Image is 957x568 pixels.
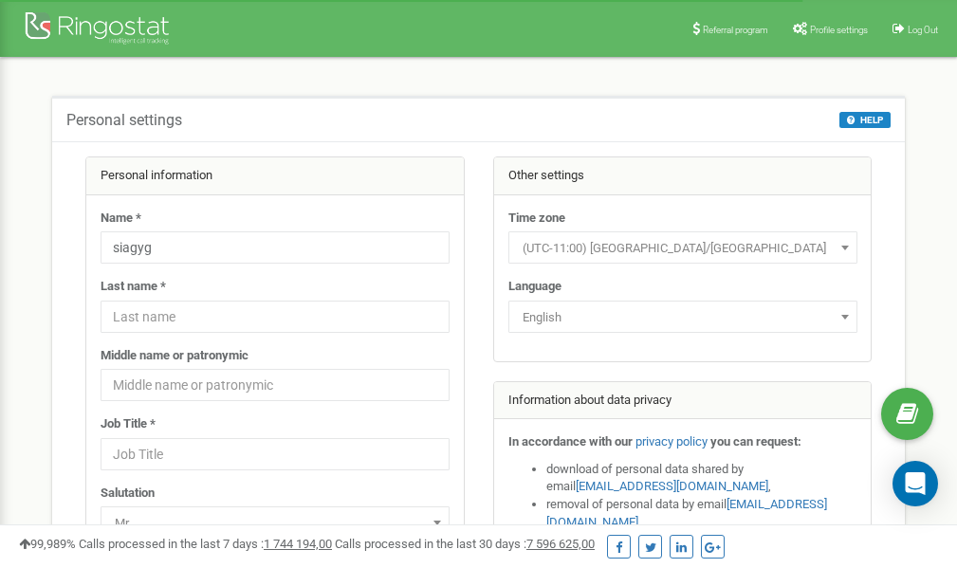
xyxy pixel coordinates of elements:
span: (UTC-11:00) Pacific/Midway [515,235,851,262]
u: 7 596 625,00 [526,537,595,551]
input: Last name [101,301,450,333]
label: Salutation [101,485,155,503]
input: Middle name or patronymic [101,369,450,401]
strong: you can request: [710,434,801,449]
span: 99,989% [19,537,76,551]
span: Profile settings [810,25,868,35]
label: Middle name or patronymic [101,347,248,365]
span: Calls processed in the last 7 days : [79,537,332,551]
a: privacy policy [635,434,708,449]
label: Job Title * [101,415,156,433]
strong: In accordance with our [508,434,633,449]
label: Time zone [508,210,565,228]
div: Information about data privacy [494,382,872,420]
div: Other settings [494,157,872,195]
li: download of personal data shared by email , [546,461,857,496]
u: 1 744 194,00 [264,537,332,551]
span: Mr. [101,506,450,539]
label: Name * [101,210,141,228]
span: English [508,301,857,333]
span: (UTC-11:00) Pacific/Midway [508,231,857,264]
input: Job Title [101,438,450,470]
span: Calls processed in the last 30 days : [335,537,595,551]
li: removal of personal data by email , [546,496,857,531]
span: Referral program [703,25,768,35]
span: Mr. [107,510,443,537]
div: Open Intercom Messenger [893,461,938,506]
label: Language [508,278,561,296]
button: HELP [839,112,891,128]
input: Name [101,231,450,264]
label: Last name * [101,278,166,296]
span: English [515,304,851,331]
div: Personal information [86,157,464,195]
a: [EMAIL_ADDRESS][DOMAIN_NAME] [576,479,768,493]
span: Log Out [908,25,938,35]
h5: Personal settings [66,112,182,129]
